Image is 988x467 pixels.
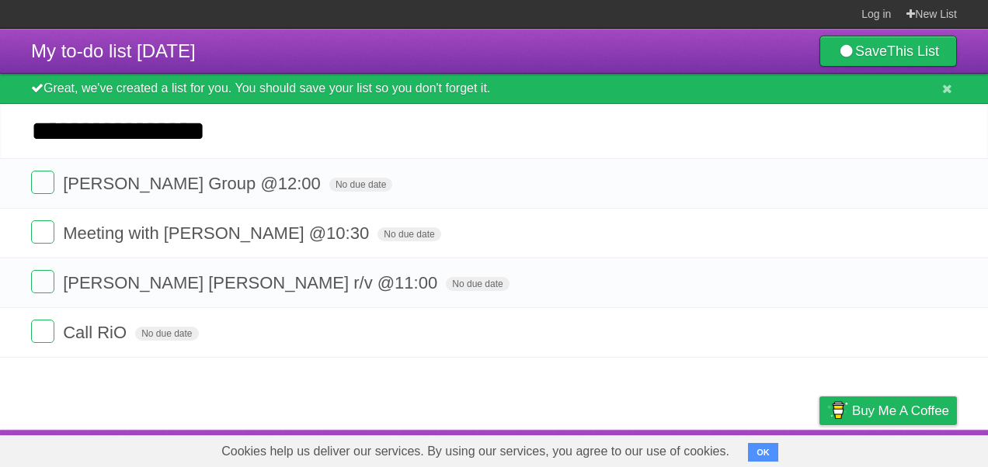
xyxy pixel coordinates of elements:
span: Call RiO [63,323,130,342]
span: My to-do list [DATE] [31,40,196,61]
a: About [613,434,645,463]
label: Done [31,171,54,194]
a: Suggest a feature [859,434,957,463]
a: Buy me a coffee [819,396,957,425]
b: This List [887,43,939,59]
span: No due date [135,327,198,341]
span: Meeting with [PERSON_NAME] @10:30 [63,223,373,243]
span: Cookies help us deliver our services. By using our services, you agree to our use of cookies. [206,436,745,467]
label: Done [31,270,54,293]
img: Buy me a coffee [827,397,848,424]
button: OK [748,443,778,462]
a: Privacy [799,434,840,463]
a: SaveThis List [819,36,957,67]
span: [PERSON_NAME] Group @12:00 [63,174,325,193]
label: Done [31,220,54,244]
a: Terms [746,434,781,463]
a: Developers [664,434,727,463]
label: Done [31,320,54,343]
span: [PERSON_NAME] [PERSON_NAME] r/v @11:00 [63,273,441,292]
span: No due date [446,277,509,291]
span: Buy me a coffee [852,397,949,424]
span: No due date [377,227,440,241]
span: No due date [329,178,392,192]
